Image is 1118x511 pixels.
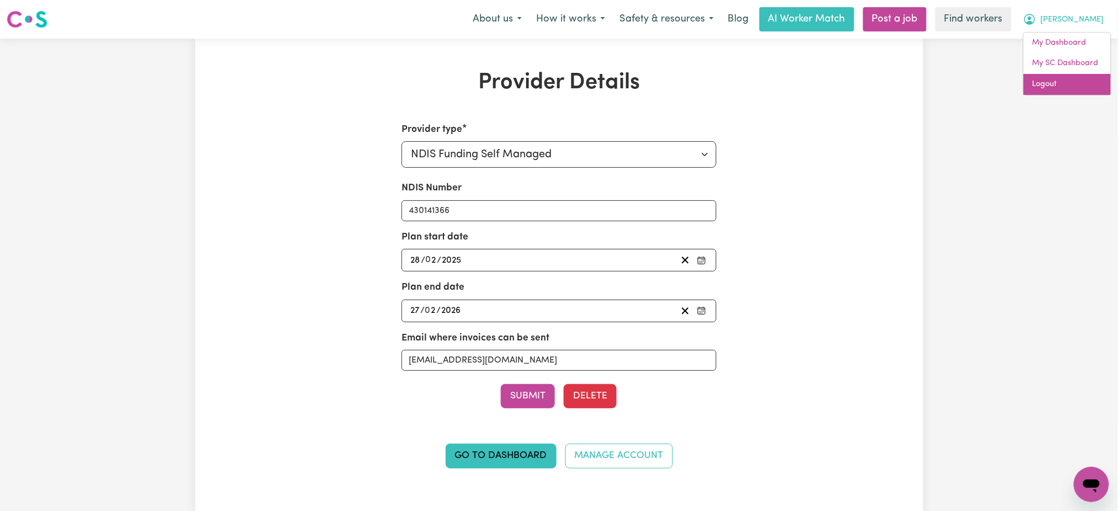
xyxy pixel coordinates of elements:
[466,8,529,31] button: About us
[501,384,555,408] button: Submit
[436,306,441,316] span: /
[410,253,421,268] input: --
[1024,53,1111,74] a: My SC Dashboard
[437,255,441,265] span: /
[7,7,47,32] a: Careseekers logo
[721,7,755,31] a: Blog
[425,256,431,265] span: 0
[1024,33,1111,54] a: My Dashboard
[1074,467,1109,502] iframe: Button to launch messaging window
[410,304,420,318] input: --
[935,7,1012,31] a: Find workers
[1041,14,1104,26] span: [PERSON_NAME]
[1023,32,1111,95] div: My Account
[677,304,694,318] button: Clear plan end date
[694,304,709,318] button: Pick your plan end date
[677,253,694,268] button: Clear plan start date
[402,123,462,137] label: Provider type
[529,8,612,31] button: How it works
[565,444,673,468] a: Manage Account
[564,384,617,408] button: Delete
[7,9,47,29] img: Careseekers logo
[402,331,549,345] label: Email where invoices can be sent
[420,306,425,316] span: /
[426,304,437,318] input: --
[426,253,437,268] input: --
[402,280,464,295] label: Plan end date
[1024,74,1111,95] a: Logout
[425,306,430,315] span: 0
[402,350,716,371] input: e.g. nat.mc@myplanmanager.com.au
[612,8,721,31] button: Safety & resources
[402,230,468,244] label: Plan start date
[323,70,795,96] h1: Provider Details
[446,444,557,468] a: Go to Dashboard
[863,7,927,31] a: Post a job
[694,253,709,268] button: Pick your plan start date
[402,200,716,221] input: Enter your NDIS number
[441,253,462,268] input: ----
[1016,8,1111,31] button: My Account
[441,304,462,318] input: ----
[421,255,425,265] span: /
[759,7,854,31] a: AI Worker Match
[402,181,462,195] label: NDIS Number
